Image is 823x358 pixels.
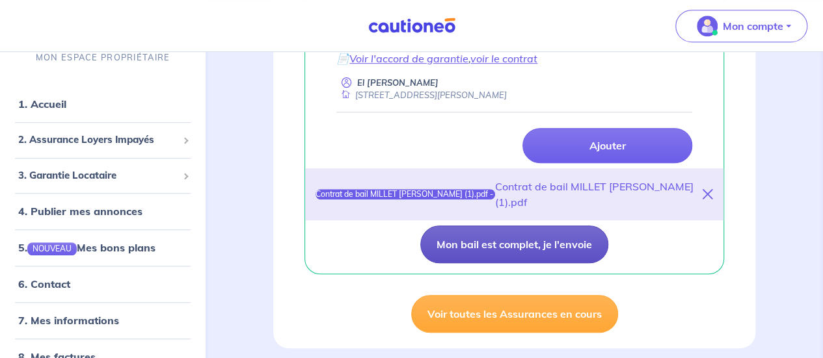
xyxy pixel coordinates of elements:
div: Contrat de bail MILLET [PERSON_NAME] (1).pdf [495,179,703,210]
a: Ajouter [522,128,692,163]
div: [STREET_ADDRESS][PERSON_NAME] [336,89,507,101]
img: illu_account_valid_menu.svg [697,16,718,36]
p: MON ESPACE PROPRIÉTAIRE [36,51,170,64]
div: 2. Assurance Loyers Impayés [5,127,200,153]
div: 7. Mes informations [5,307,200,333]
span: 3. Garantie Locataire [18,168,178,183]
button: Mon bail est complet, je l'envoie [420,225,608,263]
p: Ajouter [589,139,625,152]
a: Voir l'accord de garantie [349,52,468,65]
div: 3. Garantie Locataire [5,163,200,188]
i: close-button-title [703,189,713,199]
a: 4. Publier mes annonces [18,205,142,218]
button: illu_account_valid_menu.svgMon compte [675,10,807,42]
p: El [PERSON_NAME] [357,77,438,89]
p: Mon compte [723,18,783,34]
span: 2. Assurance Loyers Impayés [18,133,178,147]
a: voir le contrat [470,52,537,65]
div: 1. Accueil [5,91,200,117]
div: 5.NOUVEAUMes bons plans [5,235,200,261]
div: 4. Publier mes annonces [5,198,200,224]
img: Cautioneo [363,18,461,34]
div: 6. Contact [5,271,200,297]
em: 📄 , [336,52,537,65]
a: 7. Mes informations [18,314,119,327]
a: 6. Contact [18,277,70,290]
a: 1. Accueil [18,97,66,110]
div: Contrat de bail MILLET [PERSON_NAME] (1).pdf - 100 % [316,189,495,199]
a: 5.NOUVEAUMes bons plans [18,241,155,254]
a: Voir toutes les Assurances en cours [411,295,618,333]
